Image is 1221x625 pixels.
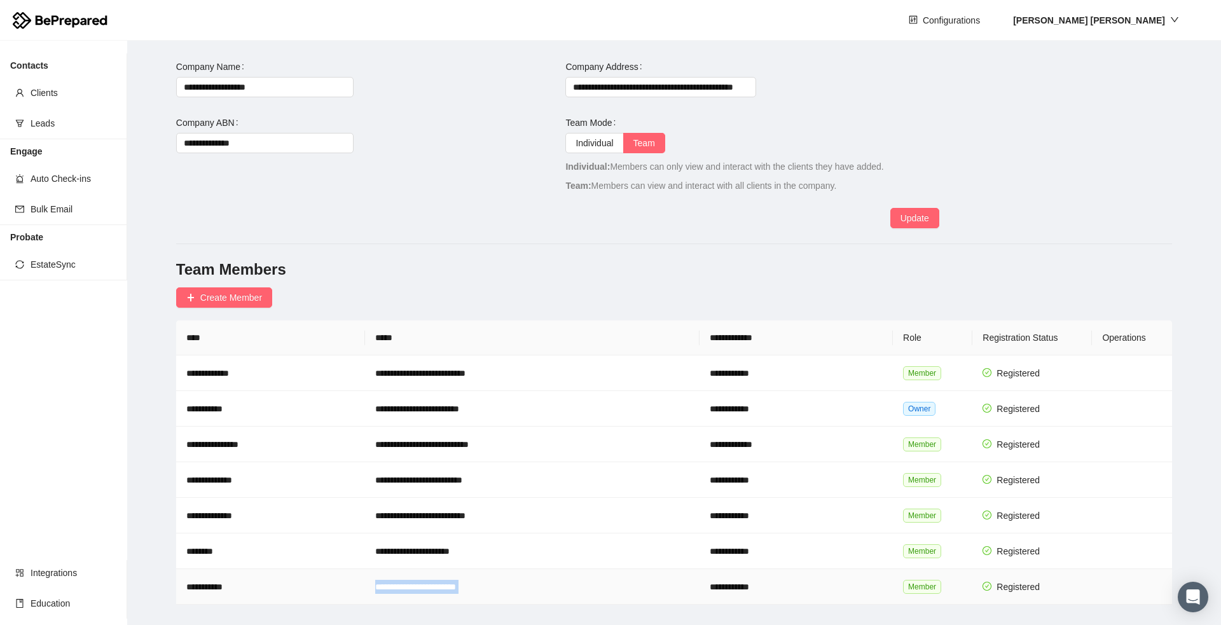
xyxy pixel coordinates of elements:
span: Create Member [200,291,262,305]
strong: [PERSON_NAME] [PERSON_NAME] [1013,15,1165,25]
span: Clients [31,80,117,106]
strong: Team: [565,181,591,191]
input: Company Name [176,77,354,97]
span: appstore-add [15,568,24,577]
label: Company Name [176,57,249,77]
span: down [1170,15,1179,24]
span: Team [633,138,655,148]
span: check-circle [983,511,991,519]
span: check-circle [983,404,991,413]
div: Open Intercom Messenger [1178,582,1208,612]
span: Members can only view and interact with the clients they have added. [565,161,883,172]
span: check-circle [983,582,991,591]
span: Configurations [923,13,980,27]
span: Education [31,591,117,616]
button: [PERSON_NAME] [PERSON_NAME] [1003,10,1189,31]
strong: Engage [10,146,43,156]
span: check-circle [983,475,991,484]
th: Role [893,320,972,355]
th: Operations [1092,320,1172,355]
span: Update [900,211,929,225]
strong: Probate [10,232,43,242]
span: Registered [997,511,1040,521]
span: user [15,88,24,97]
span: mail [15,205,24,214]
input: Company ABN [176,133,354,153]
span: Member [903,366,941,380]
span: Leads [31,111,117,136]
span: Auto Check-ins [31,166,117,191]
span: Registered [997,368,1040,378]
span: control [909,15,918,25]
span: Registered [997,475,1040,485]
span: Owner [903,402,935,416]
span: Member [903,509,941,523]
span: Members can view and interact with all clients in the company. [565,181,836,191]
h3: Team Members [176,259,1172,280]
button: Update [890,208,939,228]
strong: Individual: [565,161,610,172]
span: check-circle [983,368,991,377]
label: Team Mode [565,113,621,133]
input: Company Address [565,77,756,97]
span: EstateSync [31,252,117,277]
span: Registered [997,546,1040,556]
label: Company Address [565,57,647,77]
span: sync [15,260,24,269]
button: plusCreate Member [176,287,272,308]
span: Member [903,580,941,594]
label: Company ABN [176,113,244,133]
span: Member [903,473,941,487]
span: check-circle [983,546,991,555]
span: Integrations [31,560,117,586]
span: funnel-plot [15,119,24,128]
span: Member [903,544,941,558]
span: book [15,599,24,608]
span: Registered [997,582,1040,592]
span: Individual [576,138,613,148]
span: Bulk Email [31,196,117,222]
span: check-circle [983,439,991,448]
span: alert [15,174,24,183]
span: plus [186,293,195,303]
button: controlConfigurations [899,10,990,31]
span: Registered [997,439,1040,450]
th: Registration Status [972,320,1092,355]
span: Member [903,437,941,451]
span: Registered [997,404,1040,414]
strong: Contacts [10,60,48,71]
